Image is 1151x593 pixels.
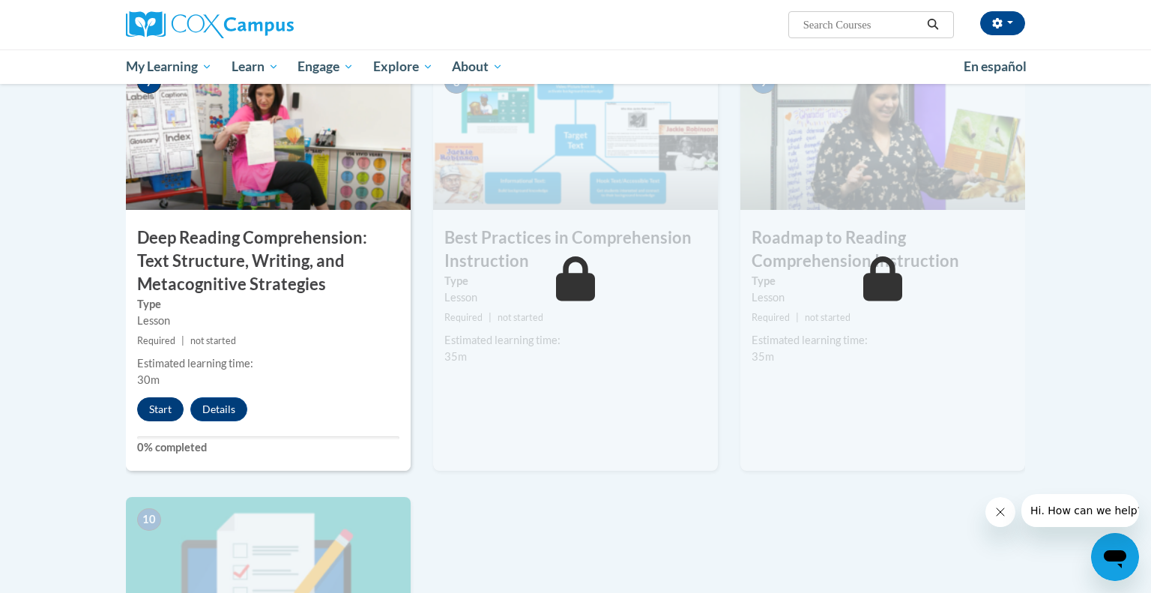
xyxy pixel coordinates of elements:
span: Learn [232,58,279,76]
button: Start [137,397,184,421]
div: Estimated learning time: [752,332,1014,349]
label: 0% completed [137,439,399,456]
img: Course Image [433,60,718,210]
img: Course Image [126,60,411,210]
span: 10 [137,508,161,531]
span: Engage [297,58,354,76]
span: Required [752,312,790,323]
h3: Deep Reading Comprehension: Text Structure, Writing, and Metacognitive Strategies [126,226,411,295]
a: Engage [288,49,363,84]
span: | [181,335,184,346]
a: About [443,49,513,84]
a: My Learning [116,49,222,84]
span: Required [137,335,175,346]
img: Course Image [740,60,1025,210]
button: Account Settings [980,11,1025,35]
button: Details [190,397,247,421]
span: My Learning [126,58,212,76]
label: Type [752,273,1014,289]
span: 35m [444,350,467,363]
a: Cox Campus [126,11,411,38]
h3: Best Practices in Comprehension Instruction [433,226,718,273]
span: Explore [373,58,433,76]
span: About [452,58,503,76]
span: Hi. How can we help? [9,10,121,22]
span: En español [964,58,1027,74]
label: Type [444,273,707,289]
div: Main menu [103,49,1048,84]
iframe: Message from company [1021,494,1139,527]
div: Estimated learning time: [137,355,399,372]
h3: Roadmap to Reading Comprehension Instruction [740,226,1025,273]
div: Estimated learning time: [444,332,707,349]
button: Search [922,16,944,34]
span: | [489,312,492,323]
a: Learn [222,49,288,84]
div: Lesson [137,313,399,329]
span: not started [498,312,543,323]
label: Type [137,296,399,313]
a: En español [954,51,1036,82]
iframe: Close message [985,497,1015,527]
span: 30m [137,373,160,386]
div: Lesson [444,289,707,306]
span: 35m [752,350,774,363]
iframe: Button to launch messaging window [1091,533,1139,581]
input: Search Courses [802,16,922,34]
a: Explore [363,49,443,84]
img: Cox Campus [126,11,294,38]
span: Required [444,312,483,323]
div: Lesson [752,289,1014,306]
span: | [796,312,799,323]
span: not started [805,312,851,323]
span: not started [190,335,236,346]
